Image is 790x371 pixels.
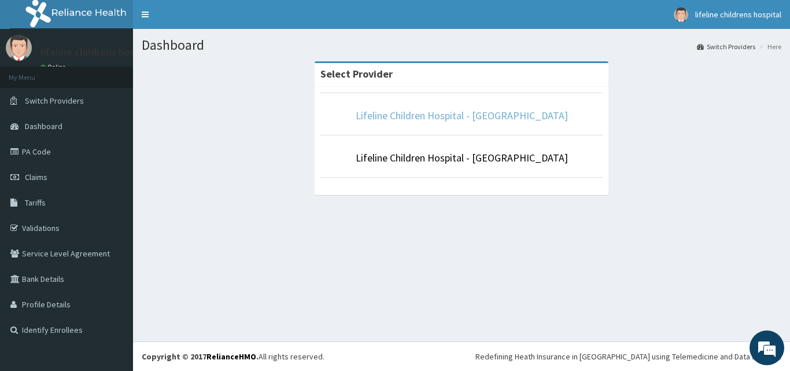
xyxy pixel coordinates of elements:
img: User Image [674,8,688,22]
a: Lifeline Children Hospital - [GEOGRAPHIC_DATA] [356,151,568,164]
span: Dashboard [25,121,62,131]
a: Switch Providers [697,42,755,52]
strong: Select Provider [320,67,393,80]
div: Redefining Heath Insurance in [GEOGRAPHIC_DATA] using Telemedicine and Data Science! [475,351,781,362]
span: Claims [25,172,47,182]
li: Here [756,42,781,52]
img: User Image [6,35,32,61]
h1: Dashboard [142,38,781,53]
span: lifeline childrens hospital [695,9,781,20]
a: Lifeline Children Hospital - [GEOGRAPHIC_DATA] [356,109,568,122]
span: Switch Providers [25,95,84,106]
footer: All rights reserved. [133,341,790,371]
p: lifeline childrens hospital [40,47,156,57]
strong: Copyright © 2017 . [142,351,259,362]
a: Online [40,63,68,71]
a: RelianceHMO [206,351,256,362]
span: Tariffs [25,197,46,208]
